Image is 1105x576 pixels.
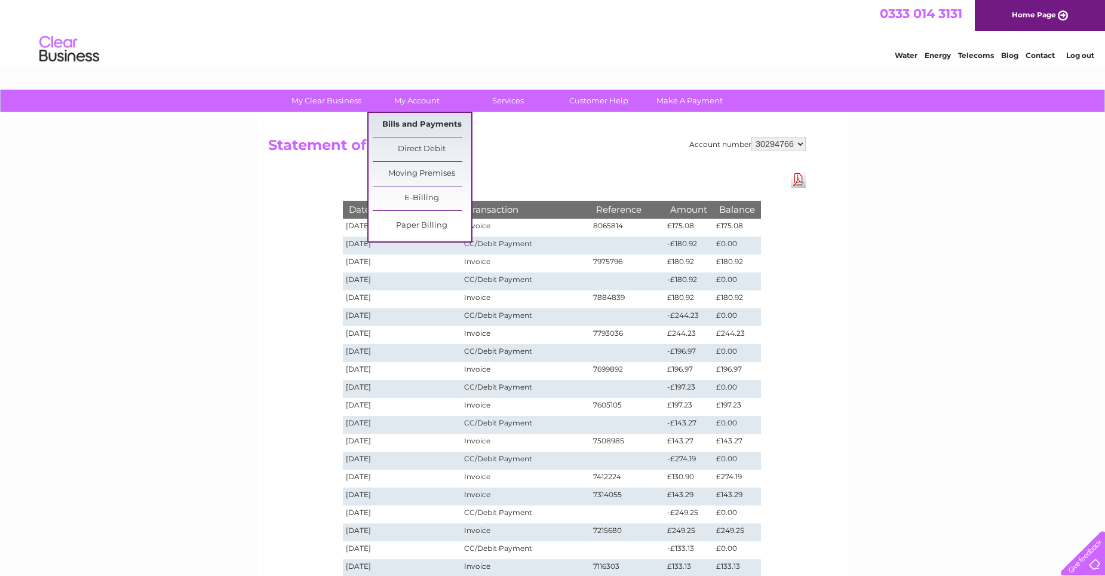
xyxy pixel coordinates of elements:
[689,137,806,151] div: Account number
[461,434,590,452] td: Invoice
[664,470,713,488] td: £130.90
[343,541,461,559] td: [DATE]
[713,452,761,470] td: £0.00
[343,362,461,380] td: [DATE]
[664,523,713,541] td: £249.25
[277,90,376,112] a: My Clear Business
[664,416,713,434] td: -£143.27
[640,90,739,112] a: Make A Payment
[713,272,761,290] td: £0.00
[373,214,471,238] a: Paper Billing
[895,51,917,60] a: Water
[343,272,461,290] td: [DATE]
[713,326,761,344] td: £244.23
[664,398,713,416] td: £197.23
[590,219,664,237] td: 8065814
[664,290,713,308] td: £180.92
[713,255,761,272] td: £180.92
[343,488,461,505] td: [DATE]
[373,162,471,186] a: Moving Premises
[664,326,713,344] td: £244.23
[343,344,461,362] td: [DATE]
[461,380,590,398] td: CC/Debit Payment
[461,201,590,218] th: Transaction
[958,51,994,60] a: Telecoms
[461,505,590,523] td: CC/Debit Payment
[590,398,664,416] td: 7605105
[461,488,590,505] td: Invoice
[664,452,713,470] td: -£274.19
[461,219,590,237] td: Invoice
[925,51,951,60] a: Energy
[461,272,590,290] td: CC/Debit Payment
[343,290,461,308] td: [DATE]
[590,362,664,380] td: 7699892
[373,113,471,137] a: Bills and Payments
[590,290,664,308] td: 7884839
[664,201,713,218] th: Amount
[664,219,713,237] td: £175.08
[343,523,461,541] td: [DATE]
[664,541,713,559] td: -£133.13
[343,416,461,434] td: [DATE]
[713,380,761,398] td: £0.00
[343,219,461,237] td: [DATE]
[461,255,590,272] td: Invoice
[664,505,713,523] td: -£249.25
[590,470,664,488] td: 7412224
[713,219,761,237] td: £175.08
[713,237,761,255] td: £0.00
[713,434,761,452] td: £143.27
[343,237,461,255] td: [DATE]
[1066,51,1094,60] a: Log out
[664,272,713,290] td: -£180.92
[713,201,761,218] th: Balance
[590,201,664,218] th: Reference
[664,344,713,362] td: -£196.97
[461,523,590,541] td: Invoice
[791,171,806,188] a: Download Pdf
[713,488,761,505] td: £143.29
[461,237,590,255] td: CC/Debit Payment
[713,344,761,362] td: £0.00
[461,344,590,362] td: CC/Debit Payment
[461,308,590,326] td: CC/Debit Payment
[713,308,761,326] td: £0.00
[343,470,461,488] td: [DATE]
[343,434,461,452] td: [DATE]
[343,505,461,523] td: [DATE]
[461,362,590,380] td: Invoice
[880,6,962,21] a: 0333 014 3131
[590,523,664,541] td: 7215680
[664,434,713,452] td: £143.27
[343,201,461,218] th: Date
[713,470,761,488] td: £274.19
[271,7,836,58] div: Clear Business is a trading name of Verastar Limited (registered in [GEOGRAPHIC_DATA] No. 3667643...
[713,523,761,541] td: £249.25
[590,326,664,344] td: 7793036
[39,31,100,68] img: logo.png
[664,237,713,255] td: -£180.92
[461,326,590,344] td: Invoice
[373,186,471,210] a: E-Billing
[461,541,590,559] td: CC/Debit Payment
[550,90,648,112] a: Customer Help
[461,290,590,308] td: Invoice
[459,90,557,112] a: Services
[343,308,461,326] td: [DATE]
[713,398,761,416] td: £197.23
[664,380,713,398] td: -£197.23
[461,452,590,470] td: CC/Debit Payment
[461,416,590,434] td: CC/Debit Payment
[368,90,466,112] a: My Account
[1001,51,1018,60] a: Blog
[268,137,806,160] h2: Statement of Accounts
[590,255,664,272] td: 7975796
[664,488,713,505] td: £143.29
[713,362,761,380] td: £196.97
[664,308,713,326] td: -£244.23
[343,255,461,272] td: [DATE]
[590,488,664,505] td: 7314055
[343,452,461,470] td: [DATE]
